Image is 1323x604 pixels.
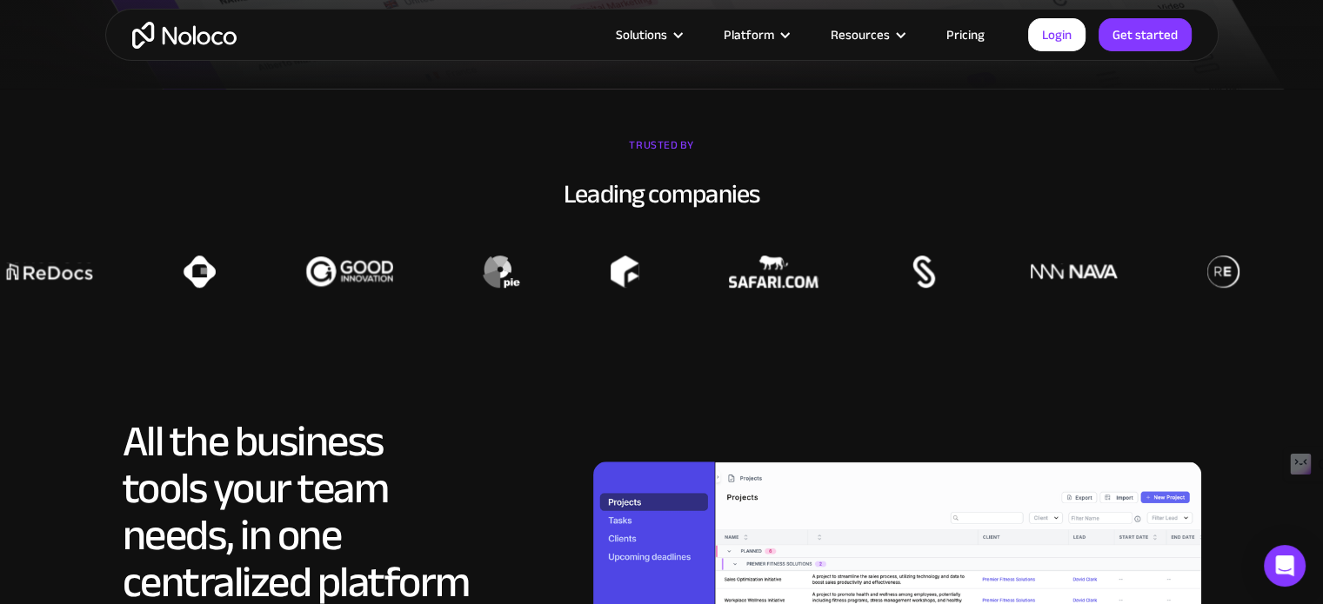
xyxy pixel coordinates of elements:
[132,22,237,49] a: home
[925,23,1006,46] a: Pricing
[724,23,774,46] div: Platform
[1099,18,1192,51] a: Get started
[1264,545,1306,587] div: Open Intercom Messenger
[616,23,667,46] div: Solutions
[1028,18,1086,51] a: Login
[809,23,925,46] div: Resources
[831,23,890,46] div: Resources
[594,23,702,46] div: Solutions
[702,23,809,46] div: Platform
